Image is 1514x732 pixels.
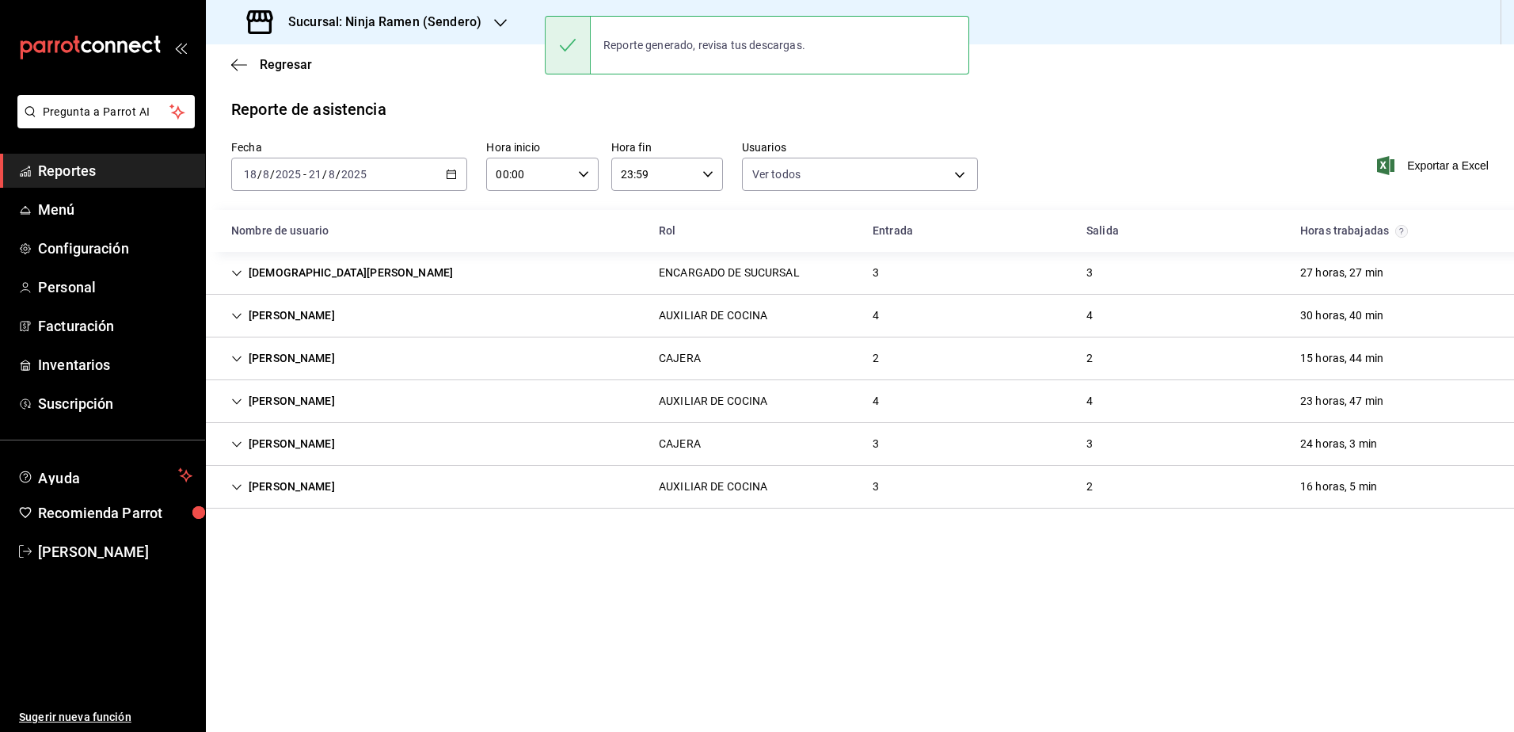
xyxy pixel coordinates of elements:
label: Usuarios [742,142,978,153]
span: Sugerir nueva función [19,709,192,726]
div: Cell [1074,472,1105,501]
div: Cell [646,472,780,501]
div: Cell [1074,258,1105,288]
label: Hora fin [611,142,723,153]
input: -- [308,168,322,181]
div: Cell [860,472,892,501]
span: Inventarios [38,354,192,376]
div: Cell [1288,301,1396,330]
div: Cell [646,429,713,459]
div: HeadCell [219,216,646,246]
span: Recomienda Parrot [38,502,192,524]
div: Cell [646,344,713,373]
div: Head [206,210,1514,252]
button: Regresar [231,57,312,72]
span: Suscripción [38,393,192,414]
button: Pregunta a Parrot AI [17,95,195,128]
svg: El total de horas trabajadas por usuario es el resultado de la suma redondeada del registro de ho... [1395,225,1408,238]
span: / [257,168,262,181]
div: AUXILIAR DE COCINA [659,393,767,410]
input: ---- [275,168,302,181]
span: - [303,168,306,181]
span: / [270,168,275,181]
span: Reportes [38,160,192,181]
label: Hora inicio [486,142,598,153]
div: CAJERA [659,350,701,367]
div: HeadCell [1288,216,1501,246]
span: Ver todos [752,166,801,182]
div: Container [206,210,1514,509]
input: -- [243,168,257,181]
span: Configuración [38,238,192,259]
div: Cell [219,344,348,373]
input: -- [328,168,336,181]
div: Cell [1288,472,1390,501]
div: Reporte de asistencia [231,97,386,121]
div: Cell [1074,429,1105,459]
div: Cell [219,258,466,288]
span: / [336,168,340,181]
div: Cell [1074,344,1105,373]
div: Cell [219,387,348,416]
div: Cell [646,301,780,330]
div: Cell [860,387,892,416]
div: HeadCell [1074,216,1288,246]
input: -- [262,168,270,181]
div: Cell [860,258,892,288]
div: Cell [860,344,892,373]
div: Cell [1288,344,1396,373]
div: Row [206,337,1514,380]
span: Ayuda [38,466,172,485]
div: Row [206,466,1514,509]
div: Cell [219,429,348,459]
label: Fecha [231,142,467,153]
span: / [322,168,327,181]
div: CAJERA [659,436,701,452]
input: ---- [340,168,367,181]
div: Cell [1288,387,1396,416]
div: Cell [646,258,812,288]
span: Regresar [260,57,312,72]
div: Cell [860,301,892,330]
div: Cell [219,472,348,501]
div: Reporte generado, revisa tus descargas. [591,28,818,63]
a: Pregunta a Parrot AI [11,115,195,132]
div: Row [206,380,1514,423]
div: Cell [1074,301,1105,330]
span: [PERSON_NAME] [38,541,192,562]
span: Personal [38,276,192,298]
div: HeadCell [646,216,860,246]
div: Cell [1074,387,1105,416]
span: Facturación [38,315,192,337]
div: ENCARGADO DE SUCURSAL [659,265,800,281]
div: AUXILIAR DE COCINA [659,478,767,495]
button: open_drawer_menu [174,41,187,54]
div: Cell [1288,258,1396,288]
div: AUXILIAR DE COCINA [659,307,767,324]
button: Exportar a Excel [1380,156,1489,175]
div: Cell [646,387,780,416]
div: Cell [1288,429,1390,459]
span: Menú [38,199,192,220]
div: Row [206,252,1514,295]
div: Row [206,295,1514,337]
div: Row [206,423,1514,466]
div: Cell [860,429,892,459]
div: HeadCell [860,216,1074,246]
div: Cell [219,301,348,330]
h3: Sucursal: Ninja Ramen (Sendero) [276,13,481,32]
span: Pregunta a Parrot AI [43,104,170,120]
